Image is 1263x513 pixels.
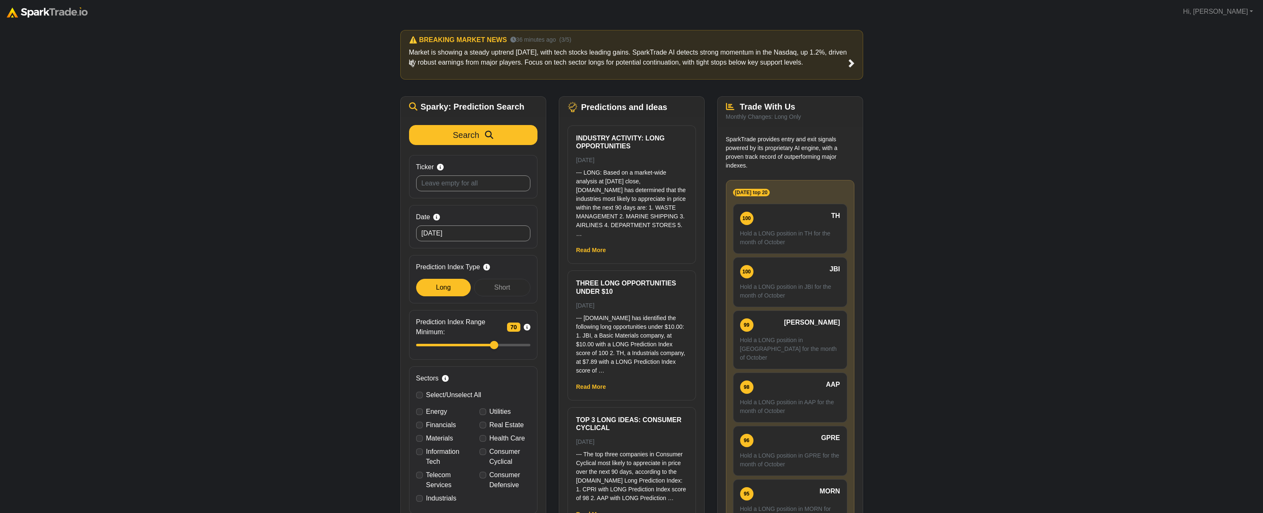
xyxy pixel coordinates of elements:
[416,162,434,172] span: Ticker
[490,407,511,417] label: Utilities
[821,433,840,443] span: GPRE
[820,486,840,496] span: MORN
[733,426,847,476] a: 96 GPRE Hold a LONG position in GPRE for the month of October
[576,247,606,253] a: Read More
[733,310,847,369] a: 99 [PERSON_NAME] Hold a LONG position in [GEOGRAPHIC_DATA] for the month of October
[740,318,753,332] div: 99
[416,279,471,296] div: Long
[416,373,439,383] span: Sectors
[740,451,840,469] p: Hold a LONG position in GPRE for the month of October
[490,433,525,443] label: Health Care
[409,125,537,145] button: Search
[576,438,595,445] small: [DATE]
[426,493,457,503] label: Industrials
[490,420,524,430] label: Real Estate
[576,134,687,238] a: Industry Activity: Long Opportunities [DATE] --- LONG: Based on a market-wide analysis at [DATE] ...
[733,257,847,307] a: 100 JBI Hold a LONG position in JBI for the month of October
[436,284,451,291] span: Long
[416,317,504,337] span: Prediction Index Range Minimum:
[510,35,556,44] small: 36 minutes ago
[576,134,687,150] h6: Industry Activity: Long Opportunities
[426,407,447,417] label: Energy
[494,284,510,291] span: Short
[576,157,595,163] small: [DATE]
[507,323,520,332] span: 70
[416,262,480,272] span: Prediction Index Type
[416,212,430,222] span: Date
[740,212,753,225] div: 100
[421,102,525,112] span: Sparky: Prediction Search
[826,380,840,390] span: AAP
[7,8,88,18] img: sparktrade.png
[740,265,753,278] div: 100
[733,204,847,254] a: 100 TH Hold a LONG position in TH for the month of October
[581,102,668,112] span: Predictions and Ideas
[409,36,507,44] h6: ⚠️ BREAKING MARKET NEWS
[576,383,606,390] a: Read More
[576,302,595,309] small: [DATE]
[426,391,482,398] span: Select/Unselect All
[474,279,530,296] div: Short
[576,279,687,375] a: Three Long Opportunities Under $10 [DATE] --- [DOMAIN_NAME] has identified the following long opp...
[576,416,687,432] h6: Top 3 Long ideas: Consumer Cyclical
[576,416,687,503] a: Top 3 Long ideas: Consumer Cyclical [DATE] --- The top three companies in Consumer Cyclical most ...
[576,168,687,238] p: --- LONG: Based on a market-wide analysis at [DATE] close, [DOMAIN_NAME] has determined that the ...
[740,283,840,300] p: Hold a LONG position in JBI for the month of October
[576,279,687,295] h6: Three Long Opportunities Under $10
[453,130,479,140] span: Search
[740,434,753,447] div: 96
[733,373,847,423] a: 98 AAP Hold a LONG position in AAP for the month of October
[740,487,753,500] div: 95
[733,189,770,196] span: [DATE] top 20
[416,175,530,191] input: Leave empty for all
[490,470,530,490] label: Consumer Defensive
[740,102,795,111] span: Trade With Us
[426,447,467,467] label: Information Tech
[576,314,687,375] p: --- [DOMAIN_NAME] has identified the following long opportunities under $10.00: 1. JBI, a Basic M...
[1180,3,1256,20] a: Hi, [PERSON_NAME]
[831,211,840,221] span: TH
[426,433,453,443] label: Materials
[576,450,687,503] p: --- The top three companies in Consumer Cyclical most likely to appreciate in price over the next...
[726,113,801,120] small: Monthly Changes: Long Only
[726,135,854,170] p: SparkTrade provides entry and exit signals powered by its proprietary AI engine, with a proven tr...
[740,229,840,247] p: Hold a LONG position in TH for the month of October
[409,48,854,68] p: Market is showing a steady uptrend [DATE], with tech stocks leading gains. SparkTrade AI detects ...
[426,470,467,490] label: Telecom Services
[830,264,840,274] span: JBI
[490,447,530,467] label: Consumer Cyclical
[559,35,571,44] small: (3/5)
[740,398,840,415] p: Hold a LONG position in AAP for the month of October
[426,420,456,430] label: Financials
[740,336,840,362] p: Hold a LONG position in [GEOGRAPHIC_DATA] for the month of October
[740,380,753,394] div: 98
[784,318,840,328] span: [PERSON_NAME]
